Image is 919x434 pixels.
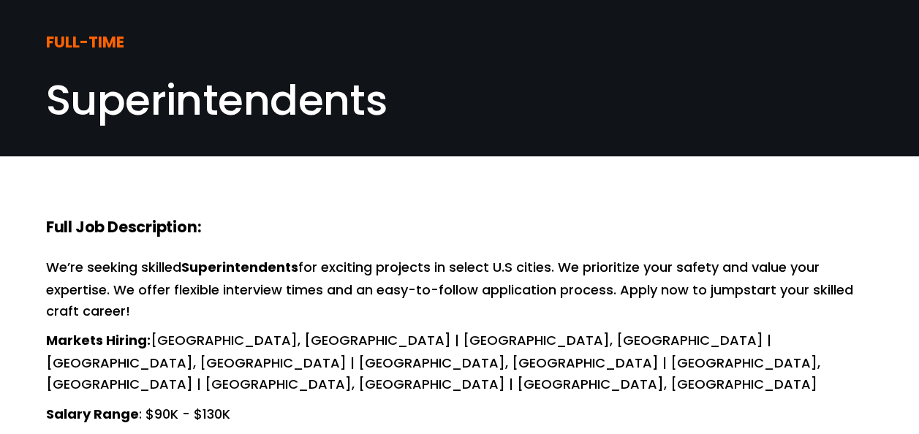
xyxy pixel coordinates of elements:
[46,404,873,427] p: : $90K - $130K
[46,330,873,395] p: [GEOGRAPHIC_DATA], [GEOGRAPHIC_DATA] | [GEOGRAPHIC_DATA], [GEOGRAPHIC_DATA] | [GEOGRAPHIC_DATA], ...
[46,257,873,322] p: We’re seeking skilled for exciting projects in select U.S cities. We prioritize your safety and v...
[46,31,124,57] strong: FULL-TIME
[46,404,139,427] strong: Salary Range
[46,216,202,242] strong: Full Job Description:
[46,71,387,129] span: Superintendents
[181,257,298,280] strong: Superintendents
[46,330,151,353] strong: Markets Hiring:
